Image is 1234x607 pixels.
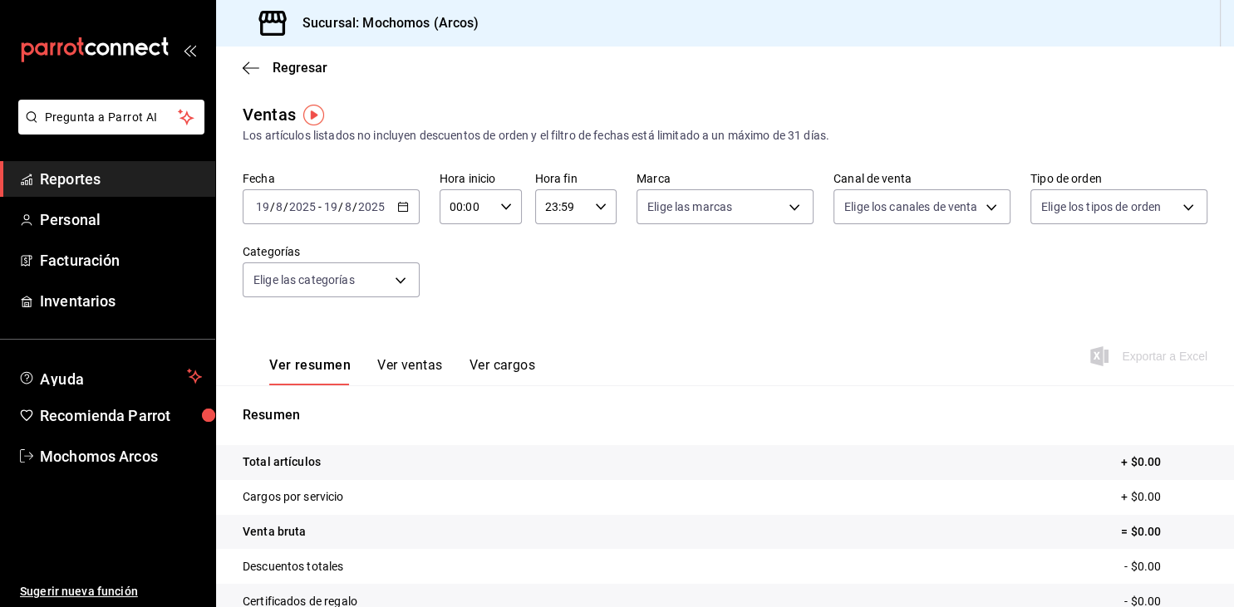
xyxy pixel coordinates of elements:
[40,404,202,427] span: Recomienda Parrot
[1121,488,1207,506] p: + $0.00
[303,105,324,125] img: Tooltip marker
[243,102,296,127] div: Ventas
[377,357,443,385] button: Ver ventas
[833,173,1010,184] label: Canal de venta
[243,173,420,184] label: Fecha
[269,357,535,385] div: navigation tabs
[352,200,357,213] span: /
[243,453,321,471] p: Total artículos
[844,198,977,215] span: Elige los canales de venta
[637,173,814,184] label: Marca
[535,173,617,184] label: Hora fin
[1124,558,1207,575] p: - $0.00
[40,366,180,386] span: Ayuda
[243,127,1207,144] div: Los artículos listados no incluyen descuentos de orden y el filtro de fechas está limitado a un m...
[253,272,355,288] span: Elige las categorías
[243,523,306,541] p: Venta bruta
[40,290,202,312] span: Inventarios
[243,488,344,506] p: Cargos por servicio
[289,13,479,33] h3: Sucursal: Mochomos (Arcos)
[243,558,343,575] p: Descuentos totales
[40,249,202,272] span: Facturación
[270,200,275,213] span: /
[323,200,338,213] input: --
[647,198,732,215] span: Elige las marcas
[318,200,322,213] span: -
[338,200,343,213] span: /
[275,200,283,213] input: --
[243,60,327,76] button: Regresar
[269,357,351,385] button: Ver resumen
[40,168,202,190] span: Reportes
[1030,173,1207,184] label: Tipo de orden
[1041,198,1161,215] span: Elige los tipos de orden
[357,200,386,213] input: ----
[243,405,1207,425] p: Resumen
[283,200,288,213] span: /
[273,60,327,76] span: Regresar
[470,357,536,385] button: Ver cargos
[45,109,179,126] span: Pregunta a Parrot AI
[288,200,317,213] input: ----
[243,246,420,257] label: Categorías
[1121,523,1207,541] p: = $0.00
[183,43,196,56] button: open_drawer_menu
[40,208,202,231] span: Personal
[255,200,270,213] input: --
[20,583,202,600] span: Sugerir nueva función
[440,173,522,184] label: Hora inicio
[40,445,202,467] span: Mochomos Arcos
[1121,453,1207,471] p: + $0.00
[18,100,204,135] button: Pregunta a Parrot AI
[344,200,352,213] input: --
[12,120,204,138] a: Pregunta a Parrot AI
